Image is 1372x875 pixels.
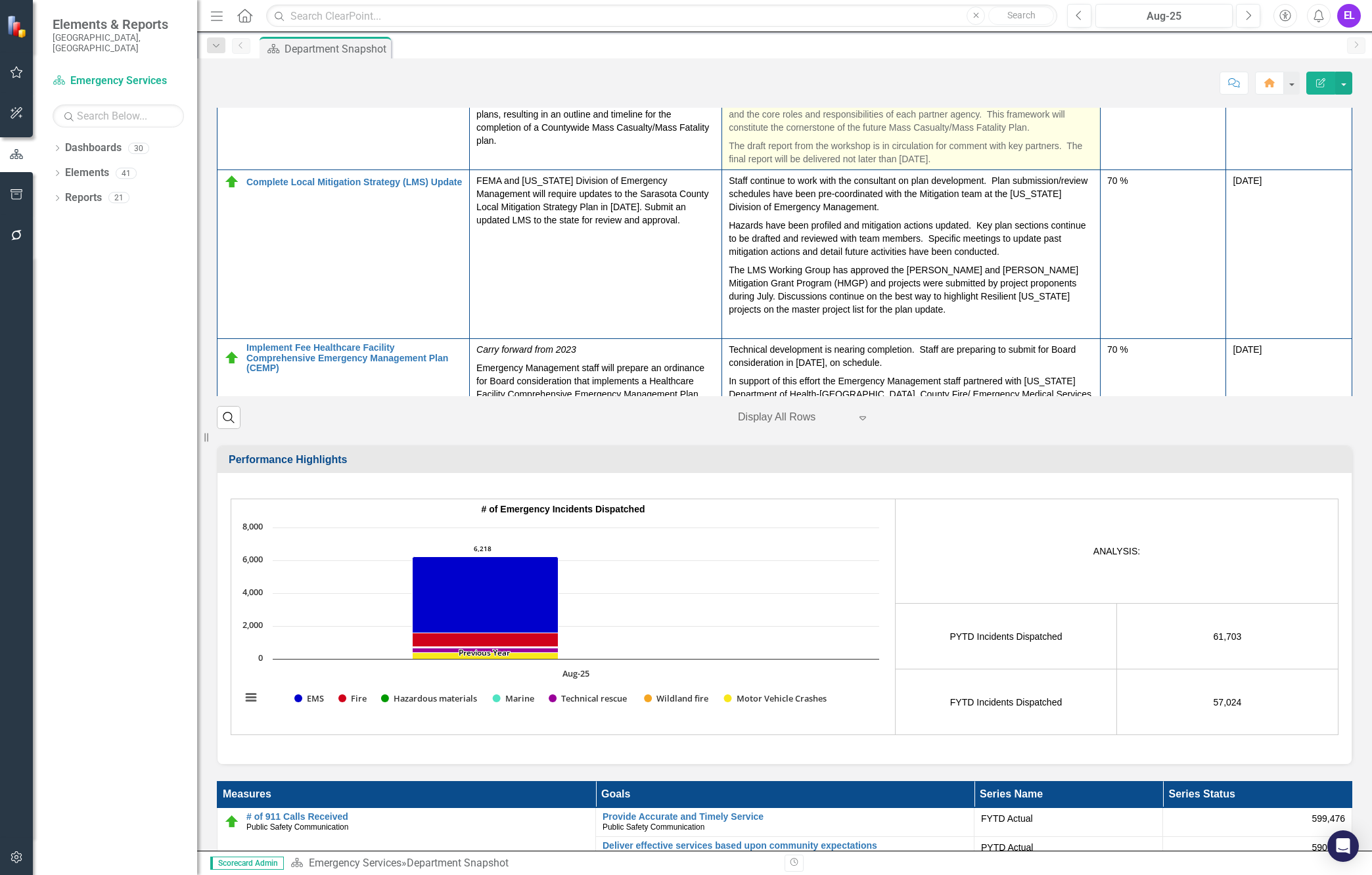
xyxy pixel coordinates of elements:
img: On Target [224,350,240,366]
path: Aug-25, 821. Fire. [413,633,559,647]
a: Elements [65,166,109,181]
td: Double-Click to Edit [470,170,722,339]
button: Show Technical rescue [549,692,629,704]
td: FYTD Incidents Dispatched [896,669,1117,735]
img: On Target [224,814,240,830]
td: Double-Click to Edit Right Click for Context Menu [217,64,470,170]
td: Double-Click to Edit [722,64,1101,170]
g: Technical rescue, series 5 of 16. Bar series with 1 bar. [413,648,559,653]
div: Department Snapshot [285,41,388,57]
a: Provide Accurate and Timely Service [603,812,967,822]
text: 2,000 [242,619,263,631]
img: On Target [224,174,240,190]
td: 61,703 [1117,604,1338,669]
g: Monthly Total, series 8 of 16. Line with 1 data point. [574,554,579,560]
g: EMS, series 1 of 16. Bar series with 1 bar. [413,557,559,633]
button: Show Hazardous materials [381,692,478,704]
text: Aug-25 [562,667,589,679]
h3: Performance Highlights [229,454,1345,466]
path: Aug-25, 289. Technical rescue. [413,648,559,653]
span: 590,163 [1312,841,1345,854]
div: » [290,856,775,871]
div: Chart. Highcharts interactive chart. [235,521,892,718]
path: Aug-25, 371. Motor Vehicle Crashes. [413,653,559,660]
td: Double-Click to Edit [722,170,1101,339]
td: ANALYSIS: [896,499,1338,604]
a: Implement Fee Healthcare Facility Comprehensive Emergency Management Plan (CEMP) [246,343,463,373]
span: FYTD Actual [981,812,1156,825]
td: Double-Click to Edit [470,64,722,170]
td: Double-Click to Edit Right Click for Context Menu [596,808,974,837]
td: Double-Click to Edit [1100,170,1226,339]
span: Scorecard Admin [210,857,284,870]
text: 8,000 [242,520,263,532]
a: Reports [65,191,102,206]
span: 599,476 [1312,812,1345,825]
td: Double-Click to Edit [1100,339,1226,516]
p: Emergency Management staff will prepare an ordinance for Board consideration that implements a He... [476,359,715,416]
g: Motor Vehicle Crashes, series 7 of 16. Bar series with 1 bar. [413,653,559,660]
em: Carry forward from 2023 [476,344,576,355]
span: Public Safety Communication [246,822,348,832]
a: Complete Local Mitigation Strategy (LMS) Update [246,177,463,187]
a: # of 911 Calls Received [246,812,589,822]
span: Search [1007,10,1036,20]
div: 21 [108,192,129,204]
div: Aug-25 [1100,9,1228,24]
img: ClearPoint Strategy [6,14,30,38]
div: Open Intercom Messenger [1327,830,1359,862]
div: 70 % [1107,343,1220,356]
span: [DATE] [1233,344,1262,355]
td: Double-Click to Edit [722,339,1101,516]
a: Emergency Services [309,857,401,869]
td: Double-Click to Edit [470,339,722,516]
button: Show Motor Vehicle Crashes [724,692,828,704]
strong: # of Emergency Incidents Dispatched [482,504,645,514]
div: 70 % [1107,174,1220,187]
input: Search Below... [53,104,184,127]
div: 30 [128,143,149,154]
div: Department Snapshot [407,857,509,869]
td: Double-Click to Edit [1226,170,1352,339]
button: View chart menu, Chart [242,688,260,707]
input: Search ClearPoint... [266,5,1057,28]
p: Staff continue to work with the consultant on plan development. Plan submission/review schedules ... [729,174,1093,216]
p: FEMA and [US_STATE] Division of Emergency Management will require updates to the Sarasota County ... [476,174,715,227]
button: Show Marine [493,692,534,704]
td: Double-Click to Edit Right Click for Context Menu [217,170,470,339]
a: Deliver effective services based upon community expectations [603,841,967,851]
path: Aug-25, 4,639. EMS. [413,557,559,633]
span: PYTD Actual [981,841,1156,854]
p: Technical development is nearing completion. Staff are preparing to submit for Board consideratio... [729,343,1093,372]
p: The draft report from the workshop is in circulation for comment with key partners. The final rep... [729,137,1093,166]
span: Public Safety Communication [603,822,704,832]
td: 57,024 [1117,669,1338,735]
span: Elements & Reports [53,16,184,32]
g: Fire, series 2 of 16. Bar series with 1 bar. [413,633,559,647]
div: 41 [116,168,137,179]
p: Hazards have been profiled and mitigation actions updated. Key plan sections continue to be draft... [729,216,1093,261]
td: PYTD Incidents Dispatched [896,604,1117,669]
tspan: Previous Year [459,647,510,658]
td: Double-Click to Edit [1226,339,1352,516]
p: In support of this effort the Emergency Management staff partnered with [US_STATE] Department of ... [729,372,1093,469]
text: 6,218 [474,544,492,553]
p: Host a mass casualty/mass fatality planning workshop with key stakeholders to map the current pro... [476,68,715,147]
text: 0 [258,652,263,663]
svg: Interactive chart [235,521,886,718]
a: Dashboards [65,141,122,156]
button: Aug-25 [1095,4,1233,28]
td: Double-Click to Edit Right Click for Context Menu [217,339,470,516]
small: [GEOGRAPHIC_DATA], [GEOGRAPHIC_DATA] [53,32,184,54]
td: Double-Click to Edit [1226,64,1352,170]
a: Emergency Services [53,74,184,89]
button: EL [1337,4,1361,28]
td: Double-Click to Edit [1100,64,1226,170]
p: The LMS Working Group has approved the [PERSON_NAME] and [PERSON_NAME] Mitigation Grant Program (... [729,261,1093,319]
button: Show Fire [338,692,367,704]
path: Aug-25, 6,218. Monthly Total. [574,554,579,560]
